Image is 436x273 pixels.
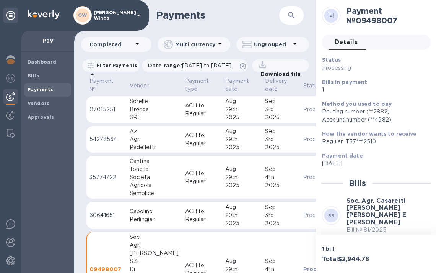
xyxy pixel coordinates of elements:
[78,12,87,18] b: OW
[130,189,179,197] div: Semplice
[322,131,417,137] b: How the vendor wants to receive
[130,82,149,90] p: Vendor
[347,6,425,25] h2: Payment № 09498007
[130,97,179,105] div: Sorelle
[265,181,297,189] div: 2025
[225,77,259,93] span: Payment date
[322,86,425,94] p: 1
[225,77,249,93] p: Payment date
[225,113,259,122] div: 2025
[28,10,60,19] img: Logo
[185,102,219,118] p: ACH to Regular
[303,82,320,90] p: Status
[28,100,50,106] b: Vendors
[185,169,219,186] p: ACH to Regular
[322,64,390,72] p: Processing
[225,97,259,105] div: Aug
[303,265,335,273] p: Processing
[265,127,297,135] div: Sep
[265,211,297,219] div: 3rd
[3,8,18,23] div: Unpin categories
[28,73,39,79] b: Bills
[225,173,259,181] div: 29th
[347,197,406,226] b: Soc. Agr. Casaretti [PERSON_NAME] [PERSON_NAME] E [PERSON_NAME]
[322,79,367,85] b: Bills in payment
[265,77,287,93] p: Delivery date
[265,105,297,113] div: 3rd
[225,219,259,227] div: 2025
[89,211,124,219] p: 60641651
[28,87,53,92] b: Payments
[322,57,341,63] b: Status
[28,37,68,44] p: Pay
[182,62,231,69] span: [DATE] to [DATE]
[265,257,297,265] div: Sep
[130,249,179,257] div: [PERSON_NAME]
[156,9,274,21] h1: Payments
[265,113,297,122] div: 2025
[130,181,179,189] div: Agricola
[185,77,209,93] p: Payment type
[303,105,335,113] p: Processing
[175,41,215,48] p: Multi currency
[89,105,124,113] p: 07015251
[94,62,137,69] p: Filter Payments
[130,233,179,241] div: Soc.
[225,105,259,113] div: 29th
[322,160,425,168] p: [DATE]
[89,265,124,273] p: 09498007
[265,77,297,93] span: Delivery date
[225,211,259,219] div: 29th
[28,59,57,65] b: Dashboard
[130,215,179,224] div: Perlingieri
[130,135,179,143] div: Agr.
[225,203,259,211] div: Aug
[6,74,15,83] img: Foreign exchange
[185,77,219,93] span: Payment type
[265,143,297,151] div: 2025
[303,82,330,90] span: Status
[130,173,179,181] div: Societa
[225,135,259,143] div: 29th
[225,181,259,189] div: 2025
[142,59,248,72] div: Date range:[DATE] to [DATE]
[130,113,179,122] div: SRL
[185,132,219,148] p: ACH to Regular
[265,135,297,143] div: 3rd
[322,101,392,107] b: Method you used to pay
[322,153,363,159] b: Payment date
[130,207,179,215] div: Capolino
[322,108,425,116] div: Routing number (**2882)
[28,114,54,120] b: Approvals
[225,257,259,265] div: Aug
[89,135,124,143] p: 54273564
[322,138,425,146] div: Regular IT37***2510
[265,203,297,211] div: Sep
[265,219,297,227] div: 2025
[303,211,335,219] p: Processing
[303,135,335,143] p: Processing
[303,173,335,181] p: Processing
[89,173,124,181] p: 35774722
[89,77,114,93] p: Payment №
[148,62,235,69] p: Date range :
[89,41,133,48] p: Completed
[130,165,179,173] div: Tonello
[225,143,259,151] div: 2025
[185,207,219,224] p: ACH to Regular
[130,257,179,265] div: S.S.
[265,173,297,181] div: 4th
[130,105,179,113] div: Bronca
[265,97,297,105] div: Sep
[130,241,179,249] div: Agr.
[347,226,431,234] p: Bill № 81/2025
[335,37,358,48] span: Details
[349,178,366,188] h2: Bills
[225,127,259,135] div: Aug
[89,77,124,93] span: Payment №
[257,70,301,78] p: Download file
[322,256,373,263] h3: Total $2,944.78
[322,245,373,253] p: 1 bill
[130,127,179,135] div: Az.
[130,143,179,151] div: Padelletti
